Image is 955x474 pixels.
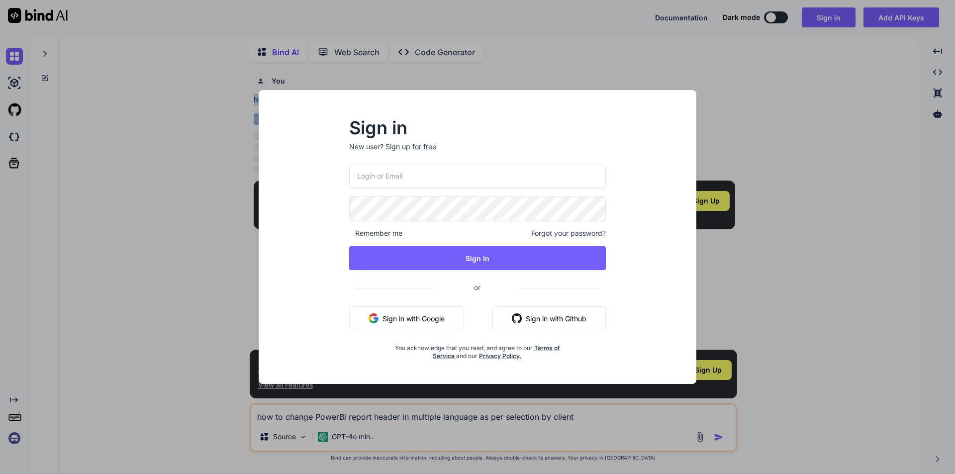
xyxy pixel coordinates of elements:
[492,306,606,330] button: Sign in with Github
[385,142,436,152] div: Sign up for free
[512,313,522,323] img: github
[433,344,560,360] a: Terms of Service
[349,142,606,164] p: New user?
[369,313,379,323] img: google
[349,164,606,188] input: Login or Email
[434,275,520,299] span: or
[531,228,606,238] span: Forgot your password?
[349,228,402,238] span: Remember me
[392,338,563,360] div: You acknowledge that you read, and agree to our and our
[349,120,606,136] h2: Sign in
[349,246,606,270] button: Sign In
[479,352,522,360] a: Privacy Policy.
[349,306,464,330] button: Sign in with Google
